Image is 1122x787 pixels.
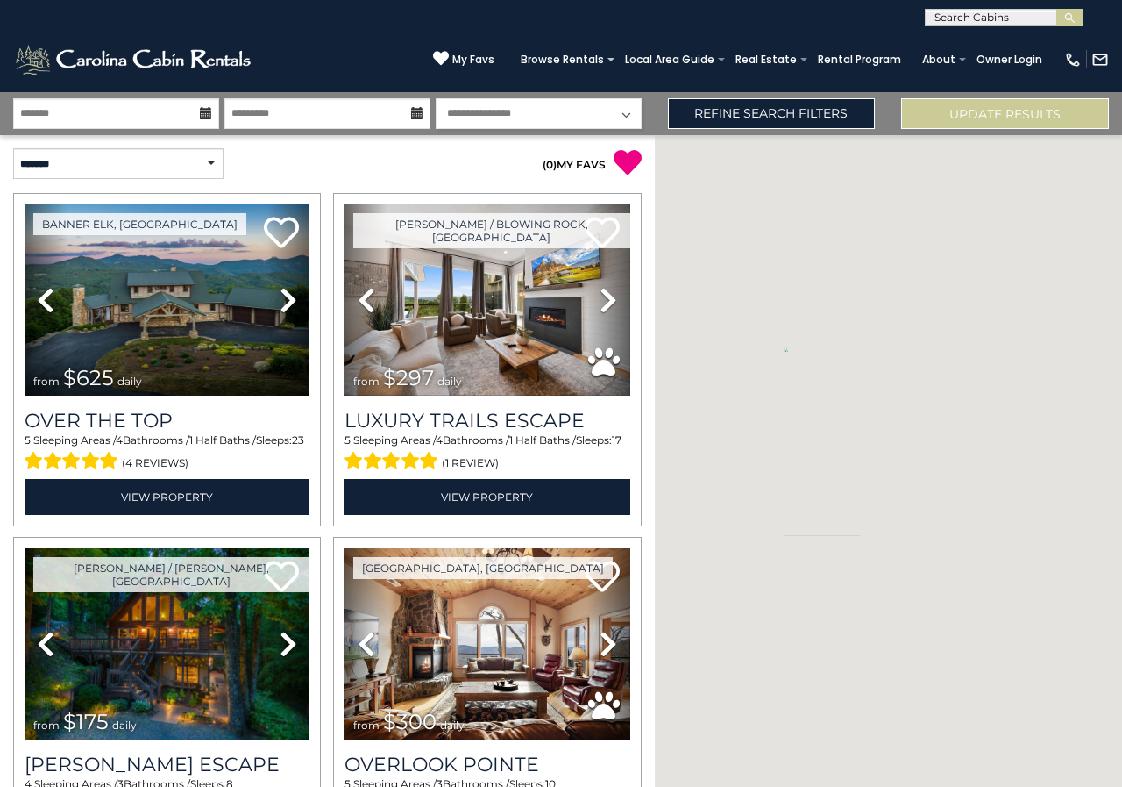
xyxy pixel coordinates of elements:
[383,365,434,390] span: $297
[344,753,629,776] a: Overlook Pointe
[112,719,137,732] span: daily
[63,709,109,734] span: $175
[25,753,309,776] a: [PERSON_NAME] Escape
[353,719,380,732] span: from
[968,47,1051,72] a: Owner Login
[344,479,629,515] a: View Property
[25,204,309,396] img: thumbnail_167153549.jpeg
[727,47,806,72] a: Real Estate
[612,433,621,447] span: 17
[668,98,876,129] a: Refine Search Filters
[63,365,114,390] span: $625
[25,433,31,447] span: 5
[452,52,494,68] span: My Favs
[437,375,462,388] span: daily
[33,719,60,732] span: from
[901,98,1109,129] button: Update Results
[442,452,499,475] span: (1 review)
[344,433,351,447] span: 5
[292,433,304,447] span: 23
[344,548,629,740] img: thumbnail_163477009.jpeg
[353,375,380,388] span: from
[616,47,723,72] a: Local Area Guide
[353,213,629,248] a: [PERSON_NAME] / Blowing Rock, [GEOGRAPHIC_DATA]
[117,375,142,388] span: daily
[440,719,465,732] span: daily
[189,433,256,447] span: 1 Half Baths /
[33,213,246,235] a: Banner Elk, [GEOGRAPHIC_DATA]
[543,158,557,171] span: ( )
[436,433,443,447] span: 4
[512,47,613,72] a: Browse Rentals
[383,709,437,734] span: $300
[543,158,606,171] a: (0)MY FAVS
[25,753,309,776] h3: Todd Escape
[509,433,576,447] span: 1 Half Baths /
[913,47,964,72] a: About
[809,47,910,72] a: Rental Program
[25,548,309,740] img: thumbnail_168627805.jpeg
[585,559,620,597] a: Add to favorites
[33,375,60,388] span: from
[433,50,494,68] a: My Favs
[25,409,309,433] a: Over The Top
[1091,51,1109,68] img: mail-regular-white.png
[25,433,309,475] div: Sleeping Areas / Bathrooms / Sleeps:
[344,204,629,396] img: thumbnail_168695581.jpeg
[546,158,553,171] span: 0
[116,433,123,447] span: 4
[13,42,256,77] img: White-1-2.png
[344,409,629,433] a: Luxury Trails Escape
[33,557,309,592] a: [PERSON_NAME] / [PERSON_NAME], [GEOGRAPHIC_DATA]
[122,452,188,475] span: (4 reviews)
[1064,51,1082,68] img: phone-regular-white.png
[344,433,629,475] div: Sleeping Areas / Bathrooms / Sleeps:
[264,215,299,253] a: Add to favorites
[353,557,613,579] a: [GEOGRAPHIC_DATA], [GEOGRAPHIC_DATA]
[25,479,309,515] a: View Property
